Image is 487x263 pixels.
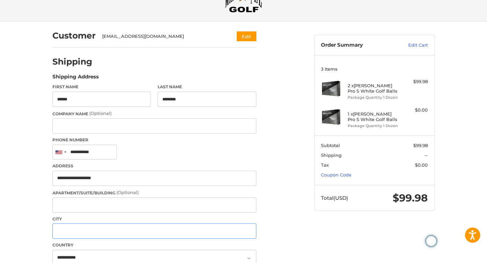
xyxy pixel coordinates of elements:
[52,137,256,143] label: Phone Number
[52,56,92,67] h2: Shipping
[321,42,394,49] h3: Order Summary
[415,162,428,168] span: $0.00
[52,110,256,117] label: Company Name
[393,192,428,204] span: $99.98
[102,33,224,40] div: [EMAIL_ADDRESS][DOMAIN_NAME]
[52,84,151,90] label: First Name
[348,83,399,94] h4: 2 x [PERSON_NAME] Pro S White Golf Balls
[89,111,112,116] small: (Optional)
[348,123,399,129] li: Package Quantity 1 Dozen
[321,143,340,148] span: Subtotal
[401,107,428,114] div: $0.00
[53,145,68,160] div: United States: +1
[52,73,99,84] legend: Shipping Address
[52,30,96,41] h2: Customer
[52,189,256,196] label: Apartment/Suite/Building
[394,42,428,49] a: Edit Cart
[413,143,428,148] span: $99.98
[321,195,348,201] span: Total (USD)
[116,190,139,195] small: (Optional)
[321,162,329,168] span: Tax
[52,216,256,222] label: City
[321,172,351,177] a: Coupon Code
[321,152,342,158] span: Shipping
[52,242,256,248] label: Country
[348,111,399,122] h4: 1 x [PERSON_NAME] Pro S White Golf Balls
[401,78,428,85] div: $99.98
[321,66,428,72] h3: 3 Items
[158,84,256,90] label: Last Name
[237,31,256,41] button: Edit
[52,163,256,169] label: Address
[348,95,399,100] li: Package Quantity 1 Dozen
[424,152,428,158] span: --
